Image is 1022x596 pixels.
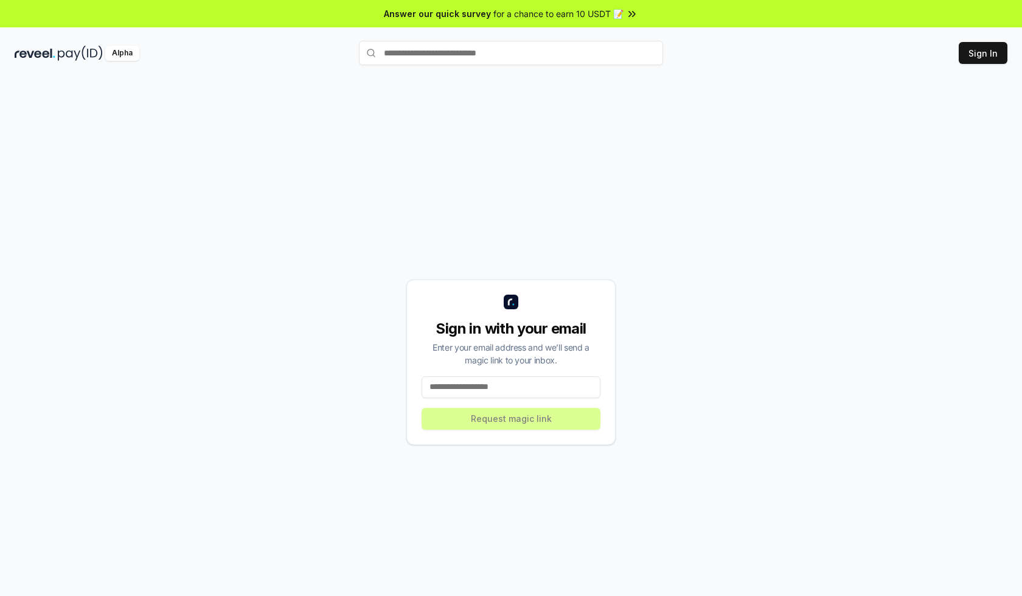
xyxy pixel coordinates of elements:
[422,341,600,366] div: Enter your email address and we’ll send a magic link to your inbox.
[959,42,1007,64] button: Sign In
[422,319,600,338] div: Sign in with your email
[15,46,55,61] img: reveel_dark
[493,7,624,20] span: for a chance to earn 10 USDT 📝
[504,295,518,309] img: logo_small
[58,46,103,61] img: pay_id
[384,7,491,20] span: Answer our quick survey
[105,46,139,61] div: Alpha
